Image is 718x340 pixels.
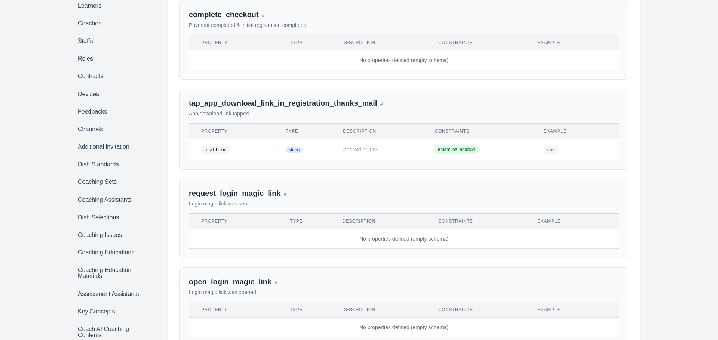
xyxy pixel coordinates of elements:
[429,124,538,139] th: Constraints
[189,189,286,197] a: request_login_magic_link#
[286,147,303,153] span: string
[189,124,280,139] th: Property
[74,176,147,189] a: Coaching Sets
[380,101,383,107] span: #
[280,124,337,139] th: Type
[262,12,265,18] span: #
[74,105,147,118] a: Feedbacks
[74,52,147,65] a: Roles
[74,228,147,241] a: Coaching Issues
[189,21,619,29] p: Payment completed & initial registration completed
[74,123,147,136] a: Channels
[74,305,147,318] a: Key Concepts
[284,35,336,50] th: Type
[74,211,147,224] a: Dish Selections
[74,140,147,154] a: Additional invitation
[531,302,619,318] th: Example
[274,279,277,285] span: #
[74,264,147,283] a: Coaching Education Materials
[189,50,619,70] td: No properties defined (empty schema)
[336,214,432,229] th: Description
[189,318,619,337] td: No properties defined (empty schema)
[538,124,619,139] th: Example
[284,302,336,318] th: Type
[74,87,147,101] a: Devices
[337,124,429,139] th: Description
[74,193,147,206] a: Coaching Assistants
[74,158,147,171] a: Dish Standards
[189,10,265,19] a: complete_checkout#
[432,214,531,229] th: Constraints
[336,35,432,50] th: Description
[189,200,619,207] p: Login magic link was sent
[435,145,478,154] span: enum: ios, android
[531,214,619,229] th: Example
[343,146,377,152] span: Android or iOS
[189,229,619,249] td: No properties defined (empty schema)
[74,34,147,47] a: Staffs
[336,302,432,318] th: Description
[74,287,147,300] a: Assessment Assistants
[189,278,277,286] a: open_login_magic_link#
[74,17,147,30] a: Coaches
[189,99,383,107] a: tap_app_download_link_in_registration_thanks_mail#
[432,302,531,318] th: Constraints
[74,70,147,83] a: Contracts
[544,146,558,154] code: ios
[201,146,229,154] code: platform
[189,35,284,50] th: Property
[189,288,619,296] p: Login magic link was opened
[284,191,287,197] span: #
[432,35,531,50] th: Constraints
[284,214,336,229] th: Type
[189,302,284,318] th: Property
[74,246,147,259] a: Coaching Educations
[189,214,284,229] th: Property
[531,35,619,50] th: Example
[189,110,619,117] p: App download link tapped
